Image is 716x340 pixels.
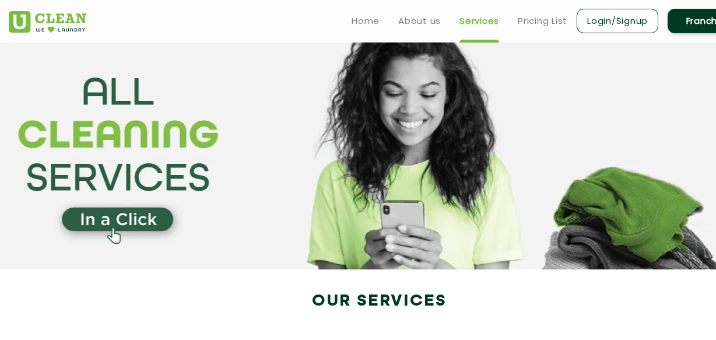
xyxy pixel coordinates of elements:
img: UClean Laundry and Dry Cleaning [9,11,86,33]
a: Pricing List [518,14,567,28]
a: Login/Signup [577,9,658,33]
a: Home [352,14,380,28]
a: Services [459,14,499,28]
a: About us [398,14,441,28]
